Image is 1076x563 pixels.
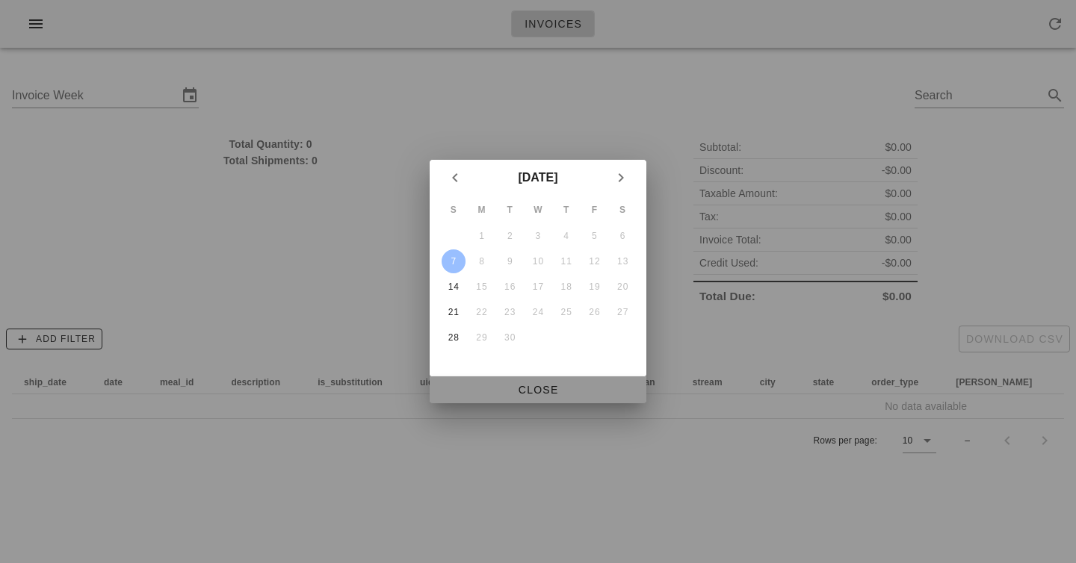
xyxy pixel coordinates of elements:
[609,197,636,223] th: S
[442,300,466,324] button: 21
[440,197,467,223] th: S
[442,384,634,396] span: Close
[442,164,469,191] button: Previous month
[442,275,466,299] button: 14
[512,163,563,193] button: [DATE]
[442,326,466,349] button: 28
[442,249,466,273] button: 7
[581,197,608,223] th: F
[496,197,523,223] th: T
[430,376,646,403] button: Close
[525,197,551,223] th: W
[442,256,466,267] div: 7
[469,197,495,223] th: M
[442,307,466,317] div: 21
[553,197,580,223] th: T
[442,332,466,343] div: 28
[442,281,466,292] div: 14
[607,164,634,191] button: Next month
